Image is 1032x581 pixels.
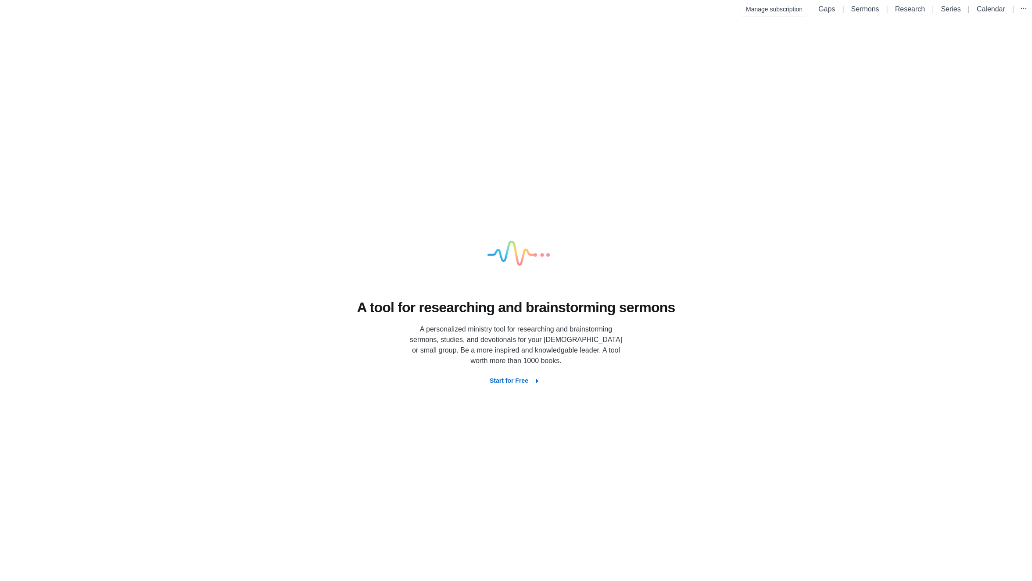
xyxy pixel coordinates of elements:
[483,373,549,389] button: Start for Free
[1009,4,1018,14] li: |
[406,324,626,366] p: A personalized ministry tool for researching and brainstorming sermons, studies, and devotionals ...
[851,5,879,13] a: Sermons
[357,298,675,317] h1: A tool for researching and brainstorming sermons
[964,4,973,14] li: |
[977,5,1005,13] a: Calendar
[818,5,835,13] a: Gaps
[741,2,808,16] button: Manage subscription
[838,4,847,14] li: |
[483,377,549,384] a: Start for Free
[928,4,937,14] li: |
[895,5,925,13] a: Research
[883,4,892,14] li: |
[941,5,960,13] a: Series
[472,210,560,298] img: logo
